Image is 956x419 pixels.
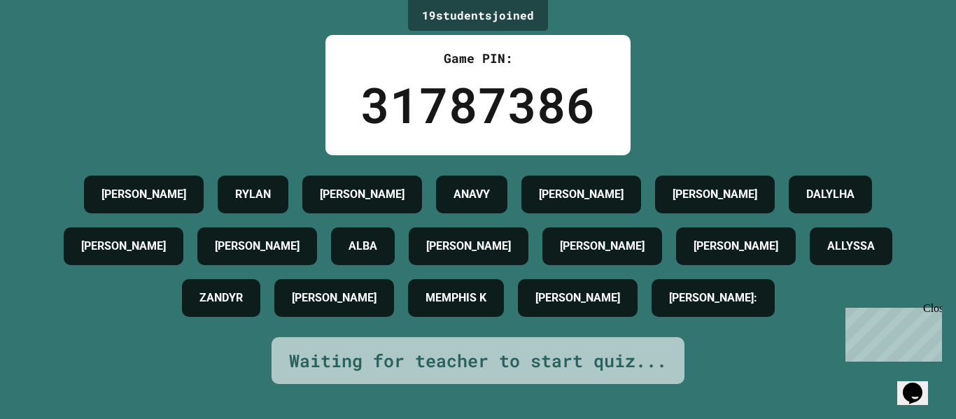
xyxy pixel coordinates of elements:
div: 31787386 [360,68,596,141]
div: Waiting for teacher to start quiz... [289,348,667,374]
h4: [PERSON_NAME] [539,186,624,203]
h4: ALLYSSA [827,238,875,255]
h4: DALYLHA [806,186,855,203]
h4: ANAVY [454,186,490,203]
iframe: chat widget [840,302,942,362]
h4: [PERSON_NAME] [535,290,620,306]
h4: [PERSON_NAME] [673,186,757,203]
h4: [PERSON_NAME] [320,186,405,203]
iframe: chat widget [897,363,942,405]
div: Chat with us now!Close [6,6,97,89]
h4: [PERSON_NAME]: [669,290,757,306]
h4: [PERSON_NAME] [81,238,166,255]
h4: [PERSON_NAME] [292,290,377,306]
div: Game PIN: [360,49,596,68]
h4: [PERSON_NAME] [694,238,778,255]
h4: [PERSON_NAME] [215,238,300,255]
h4: ALBA [349,238,377,255]
h4: RYLAN [235,186,271,203]
h4: ZANDYR [199,290,243,306]
h4: MEMPHIS K [426,290,486,306]
h4: [PERSON_NAME] [101,186,186,203]
h4: [PERSON_NAME] [560,238,645,255]
h4: [PERSON_NAME] [426,238,511,255]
